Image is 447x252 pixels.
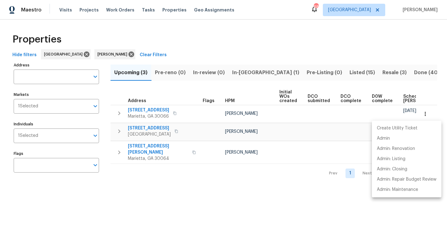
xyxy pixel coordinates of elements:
[377,176,436,183] p: Admin: Repair Budget Review
[377,146,415,152] p: Admin: Renovation
[377,166,407,173] p: Admin: Closing
[377,187,418,193] p: Admin: Maintenance
[377,135,390,142] p: Admin
[377,125,418,132] p: Create Utility Ticket
[377,156,405,162] p: Admin: Listing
